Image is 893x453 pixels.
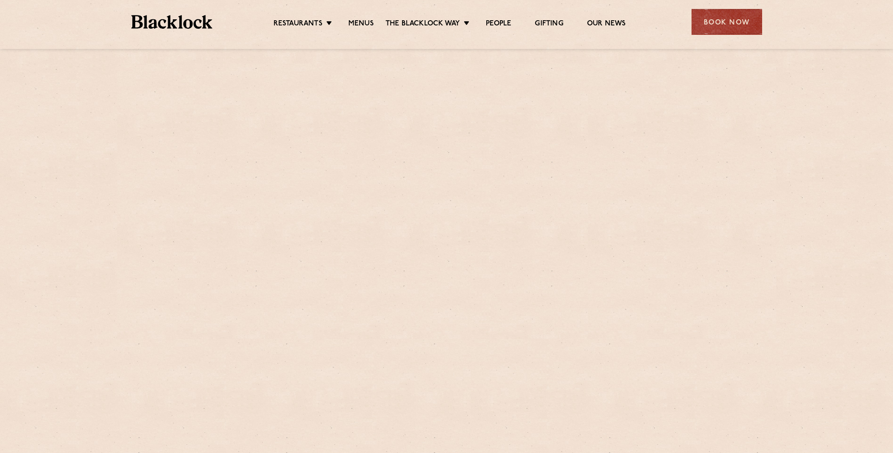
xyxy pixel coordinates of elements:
[274,19,322,30] a: Restaurants
[131,15,213,29] img: BL_Textured_Logo-footer-cropped.svg
[535,19,563,30] a: Gifting
[692,9,762,35] div: Book Now
[386,19,460,30] a: The Blacklock Way
[348,19,374,30] a: Menus
[587,19,626,30] a: Our News
[486,19,511,30] a: People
